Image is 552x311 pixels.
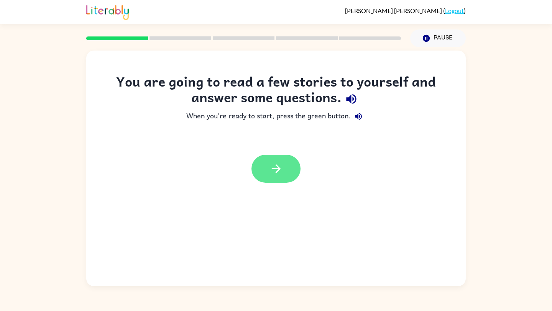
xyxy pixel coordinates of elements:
[410,29,466,47] button: Pause
[102,109,450,124] div: When you're ready to start, press the green button.
[102,74,450,109] div: You are going to read a few stories to yourself and answer some questions.
[86,3,129,20] img: Literably
[345,7,443,14] span: [PERSON_NAME] [PERSON_NAME]
[445,7,464,14] a: Logout
[345,7,466,14] div: ( )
